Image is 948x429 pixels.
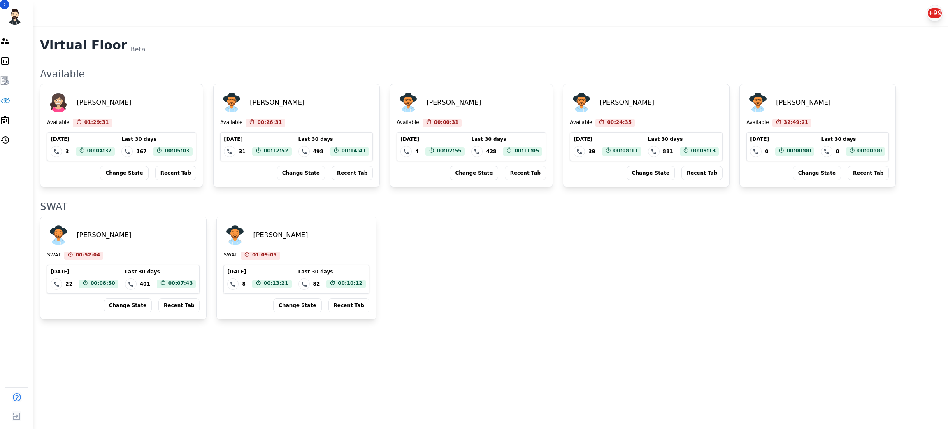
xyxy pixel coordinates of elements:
img: Avatar [397,91,420,114]
div: [DATE] [51,136,115,142]
span: 00:13:21 [264,280,288,288]
span: 00:26:31 [257,119,282,127]
div: [DATE] [51,268,118,275]
img: Bordered avatar [5,7,25,26]
div: 4 [415,148,418,155]
img: Avatar [47,224,70,247]
div: Change State [450,166,498,180]
div: 881 [663,148,673,155]
div: Last 30 days [298,136,369,142]
img: Avatar [746,91,769,114]
span: 00:09:13 [691,147,716,156]
span: 00:12:52 [264,147,288,156]
div: [DATE] [750,136,814,142]
div: [DATE] [224,136,291,142]
div: 3 [65,148,69,155]
div: Last 30 days [121,136,193,142]
div: Available [746,119,769,127]
span: 00:05:03 [165,147,189,156]
div: SWAT [47,252,60,260]
div: Last 30 days [648,136,719,142]
div: 82 [313,281,320,287]
div: Recent Tab [848,166,889,180]
div: Recent Tab [158,298,200,312]
div: Recent Tab [505,166,546,180]
span: 00:00:00 [787,147,811,156]
div: [DATE] [574,136,641,142]
span: 00:02:55 [437,147,462,156]
span: 00:08:50 [91,280,115,288]
span: 00:52:04 [76,252,100,260]
div: 0 [836,148,839,155]
div: Change State [793,166,841,180]
div: Change State [627,166,675,180]
div: Recent Tab [681,166,723,180]
div: Change State [273,298,321,312]
div: [PERSON_NAME] [599,98,654,107]
div: 31 [239,148,246,155]
div: Available [47,119,69,127]
div: Last 30 days [298,268,366,275]
img: Avatar [220,91,243,114]
span: 00:24:35 [607,119,632,127]
div: Recent Tab [328,298,369,312]
div: 428 [486,148,496,155]
span: 00:10:12 [338,280,362,288]
div: Available [570,119,592,127]
div: [PERSON_NAME] [77,230,131,240]
div: Change State [100,166,148,180]
div: Available [40,68,940,81]
span: 00:00:31 [434,119,459,127]
div: 0 [765,148,768,155]
div: SWAT [40,200,940,213]
img: Avatar [223,224,246,247]
div: 167 [136,148,146,155]
div: Last 30 days [125,268,196,275]
div: 498 [313,148,323,155]
span: 00:11:05 [514,147,539,156]
div: [PERSON_NAME] [250,98,304,107]
span: 00:08:11 [613,147,638,156]
div: Recent Tab [155,166,196,180]
div: Available [397,119,419,127]
img: Avatar [570,91,593,114]
div: Last 30 days [471,136,542,142]
div: [PERSON_NAME] [253,230,308,240]
div: Beta [130,44,146,54]
h1: Virtual Floor [40,38,127,54]
div: [PERSON_NAME] [77,98,131,107]
div: Recent Tab [332,166,373,180]
div: 8 [242,281,245,287]
div: [DATE] [227,268,291,275]
div: SWAT [223,252,237,260]
span: 01:29:31 [84,119,109,127]
div: Available [220,119,242,127]
img: Avatar [47,91,70,114]
div: 22 [65,281,72,287]
div: Change State [277,166,325,180]
span: 00:04:37 [87,147,112,156]
span: 00:00:00 [857,147,882,156]
span: 00:14:41 [342,147,366,156]
span: 00:07:43 [168,280,193,288]
div: [PERSON_NAME] [776,98,831,107]
div: 401 [140,281,150,287]
div: Last 30 days [821,136,885,142]
span: 01:09:05 [252,252,277,260]
div: [DATE] [400,136,465,142]
div: Change State [104,298,152,312]
div: 39 [588,148,595,155]
div: [PERSON_NAME] [426,98,481,107]
span: 32:49:21 [784,119,809,127]
div: +99 [928,8,942,18]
